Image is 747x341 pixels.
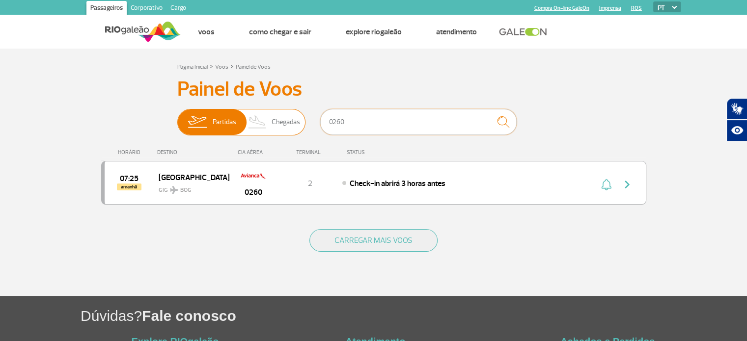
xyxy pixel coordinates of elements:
a: RQS [631,5,642,11]
span: Fale conosco [142,308,236,324]
span: Partidas [213,109,236,135]
a: Corporativo [127,1,166,17]
a: Atendimento [436,27,477,37]
span: Check-in abrirá 3 horas antes [350,179,445,188]
a: Explore RIOgaleão [346,27,402,37]
img: destiny_airplane.svg [170,186,178,194]
a: Cargo [166,1,190,17]
h1: Dúvidas? [81,306,747,326]
div: Plugin de acessibilidade da Hand Talk. [726,98,747,141]
a: Voos [198,27,215,37]
button: CARREGAR MAIS VOOS [309,229,438,252]
div: STATUS [342,149,422,156]
span: 2 [308,179,312,188]
span: [GEOGRAPHIC_DATA] [159,171,221,184]
h3: Painel de Voos [177,77,570,102]
input: Voo, cidade ou cia aérea [320,109,517,135]
span: Chegadas [272,109,300,135]
a: Compra On-line GaleOn [534,5,589,11]
img: sino-painel-voo.svg [601,179,611,190]
img: slider-desembarque [243,109,272,135]
button: Abrir recursos assistivos. [726,120,747,141]
div: DESTINO [157,149,229,156]
a: Como chegar e sair [249,27,311,37]
a: Voos [215,63,228,71]
a: > [230,60,234,72]
button: Abrir tradutor de língua de sinais. [726,98,747,120]
div: HORÁRIO [104,149,158,156]
a: Painel de Voos [236,63,271,71]
a: Página Inicial [177,63,208,71]
div: TERMINAL [278,149,342,156]
a: Passageiros [86,1,127,17]
img: slider-embarque [182,109,213,135]
a: > [210,60,213,72]
span: GIG [159,181,221,195]
span: BOG [180,186,192,195]
a: Imprensa [599,5,621,11]
span: amanhã [117,184,141,190]
span: 0260 [245,186,262,198]
div: CIA AÉREA [229,149,278,156]
span: 2025-08-27 07:25:00 [120,175,138,182]
img: seta-direita-painel-voo.svg [621,179,633,190]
